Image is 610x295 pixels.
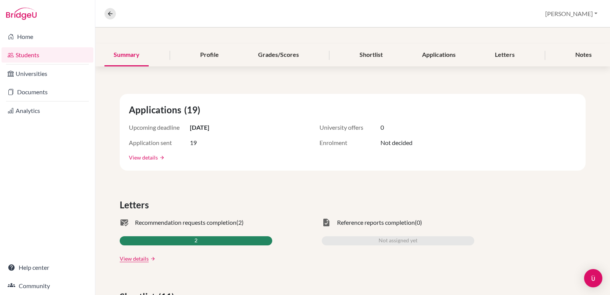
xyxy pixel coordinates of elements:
[542,6,601,21] button: [PERSON_NAME]
[120,218,129,227] span: mark_email_read
[380,138,413,147] span: Not decided
[337,218,415,227] span: Reference reports completion
[149,256,156,261] a: arrow_forward
[380,123,384,132] span: 0
[2,103,93,118] a: Analytics
[249,44,308,66] div: Grades/Scores
[129,153,158,161] a: View details
[2,66,93,81] a: Universities
[350,44,392,66] div: Shortlist
[158,155,165,160] a: arrow_forward
[236,218,244,227] span: (2)
[2,278,93,293] a: Community
[120,198,152,212] span: Letters
[190,138,197,147] span: 19
[319,123,380,132] span: University offers
[2,29,93,44] a: Home
[566,44,601,66] div: Notes
[120,255,149,263] a: View details
[322,218,331,227] span: task
[2,47,93,63] a: Students
[191,44,228,66] div: Profile
[194,236,197,245] span: 2
[2,84,93,100] a: Documents
[486,44,524,66] div: Letters
[135,218,236,227] span: Recommendation requests completion
[2,260,93,275] a: Help center
[104,44,149,66] div: Summary
[6,8,37,20] img: Bridge-U
[379,236,417,245] span: Not assigned yet
[584,269,602,287] div: Open Intercom Messenger
[413,44,465,66] div: Applications
[129,123,190,132] span: Upcoming deadline
[129,103,184,117] span: Applications
[190,123,209,132] span: [DATE]
[184,103,203,117] span: (19)
[319,138,380,147] span: Enrolment
[129,138,190,147] span: Application sent
[415,218,422,227] span: (0)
